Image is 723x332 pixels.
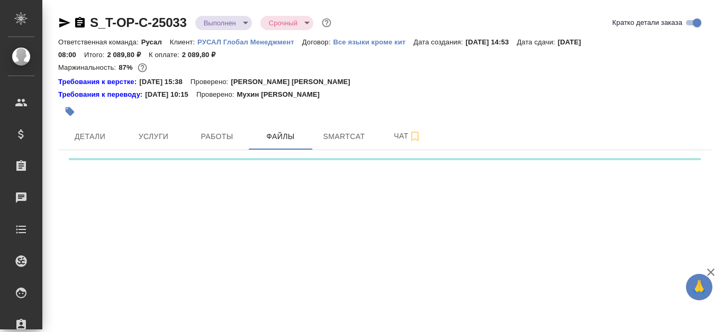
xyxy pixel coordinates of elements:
[65,130,115,143] span: Детали
[182,51,224,59] p: 2 089,80 ₽
[409,130,421,143] svg: Подписаться
[231,77,358,87] p: [PERSON_NAME] [PERSON_NAME]
[135,61,149,75] button: 225.43 RUB;
[58,77,139,87] div: Нажми, чтобы открыть папку с инструкцией
[139,77,191,87] p: [DATE] 15:38
[149,51,182,59] p: К оплате:
[382,130,433,143] span: Чат
[466,38,517,46] p: [DATE] 14:53
[74,16,86,29] button: Скопировать ссылку
[58,89,145,100] div: Нажми, чтобы открыть папку с инструкцией
[90,15,187,30] a: S_T-OP-C-25033
[333,37,413,46] a: Все языки кроме кит
[58,89,145,100] a: Требования к переводу:
[192,130,242,143] span: Работы
[517,38,557,46] p: Дата сдачи:
[145,89,196,100] p: [DATE] 10:15
[128,130,179,143] span: Услуги
[191,77,231,87] p: Проверено:
[197,37,302,46] a: РУСАЛ Глобал Менеджмент
[201,19,239,27] button: Выполнен
[84,51,107,59] p: Итого:
[58,77,139,87] a: Требования к верстке:
[255,130,306,143] span: Файлы
[260,16,313,30] div: Выполнен
[266,19,301,27] button: Срочный
[58,100,82,123] button: Добавить тэг
[333,38,413,46] p: Все языки кроме кит
[237,89,328,100] p: Мухин [PERSON_NAME]
[119,63,135,71] p: 87%
[319,130,369,143] span: Smartcat
[197,38,302,46] p: РУСАЛ Глобал Менеджмент
[302,38,333,46] p: Договор:
[58,38,141,46] p: Ответственная команда:
[141,38,170,46] p: Русал
[58,16,71,29] button: Скопировать ссылку для ЯМессенджера
[195,16,252,30] div: Выполнен
[107,51,149,59] p: 2 089,80 ₽
[612,17,682,28] span: Кратко детали заказа
[320,16,333,30] button: Доп статусы указывают на важность/срочность заказа
[170,38,197,46] p: Клиент:
[196,89,237,100] p: Проверено:
[690,276,708,298] span: 🙏
[58,63,119,71] p: Маржинальность:
[686,274,712,300] button: 🙏
[413,38,465,46] p: Дата создания:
